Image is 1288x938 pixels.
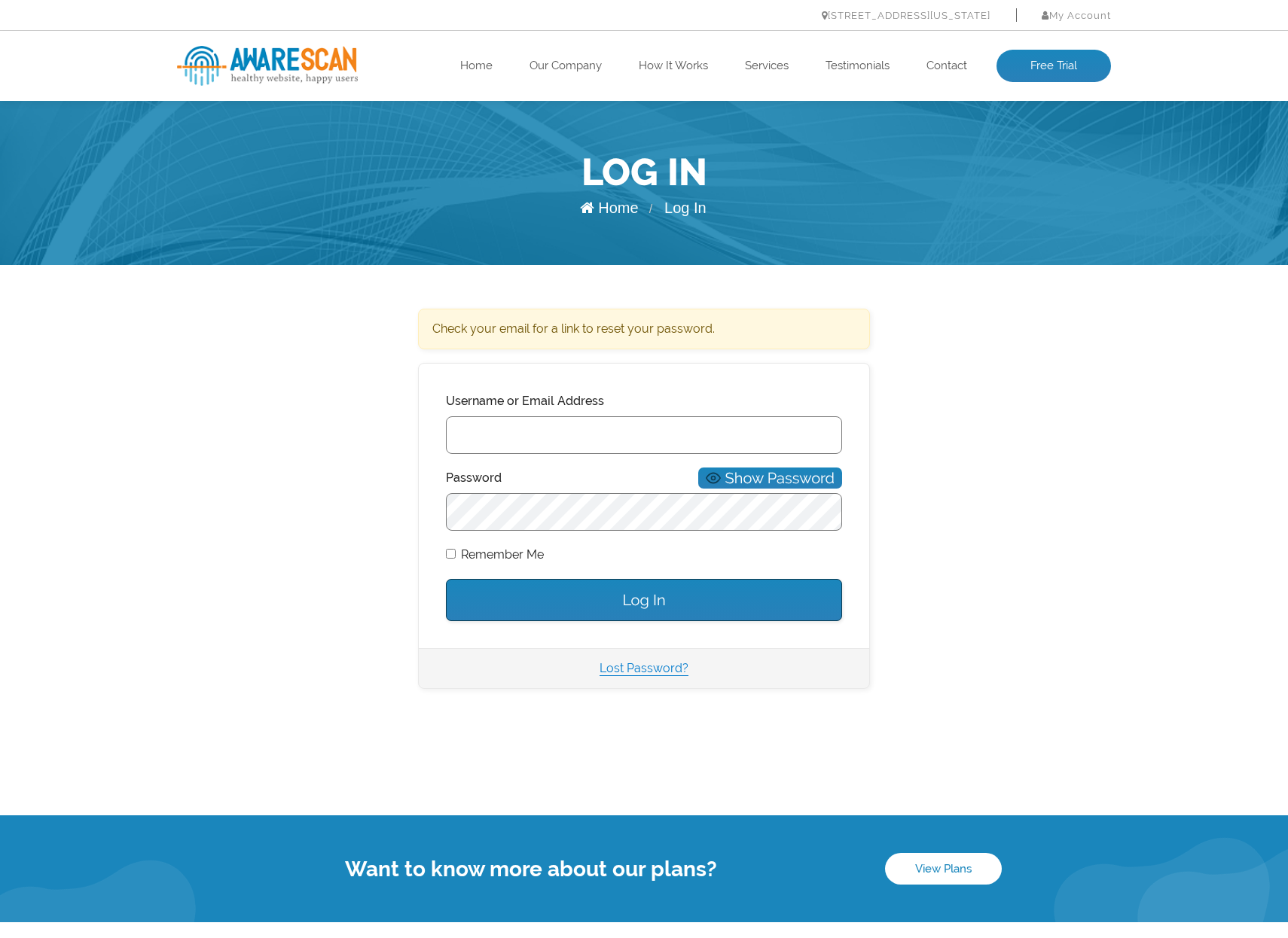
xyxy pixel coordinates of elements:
a: Lost Password? [600,661,688,675]
h1: Log In [177,146,1111,199]
input: Log In [446,579,842,621]
button: Show Password [698,467,842,489]
span: Log In [664,199,707,216]
div: Check your email for a link to reset your password. [418,309,870,349]
a: View Plans [885,853,1002,885]
label: Remember Me [446,544,544,565]
label: Password [446,467,694,489]
label: Username or Email Address [446,391,842,412]
span: Show Password [725,471,835,486]
a: Home [580,199,638,216]
span: / [649,203,652,215]
h4: Want to know more about our plans? [177,857,885,882]
input: Remember Me [446,549,456,559]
